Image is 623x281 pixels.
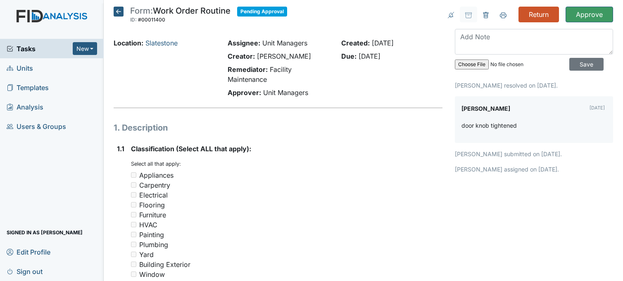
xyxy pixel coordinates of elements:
div: Yard [139,250,154,260]
label: [PERSON_NAME] [461,103,510,114]
input: Appliances [131,172,136,178]
input: Return [518,7,559,22]
span: Analysis [7,100,43,113]
p: [PERSON_NAME] submitted on [DATE]. [455,150,613,158]
span: Users & Groups [7,120,66,133]
span: Units [7,62,33,74]
input: Save [569,58,604,71]
span: #00011400 [138,17,165,23]
strong: Assignee: [228,39,260,47]
h1: 1. Description [114,121,442,134]
div: Electrical [139,190,168,200]
input: Carpentry [131,182,136,188]
p: door knob tightened [461,121,517,130]
span: Sign out [7,265,43,278]
input: Electrical [131,192,136,198]
input: Window [131,271,136,277]
div: Furniture [139,210,166,220]
div: Plumbing [139,240,168,250]
p: [PERSON_NAME] assigned on [DATE]. [455,165,613,174]
a: Tasks [7,44,73,54]
span: Pending Approval [237,7,287,17]
strong: Creator: [228,52,255,60]
label: 1.1 [117,144,124,154]
input: HVAC [131,222,136,227]
div: HVAC [139,220,157,230]
div: Appliances [139,170,174,180]
span: [DATE] [372,39,394,47]
div: Window [139,269,165,279]
span: ID: [130,17,137,23]
div: Painting [139,230,164,240]
span: Edit Profile [7,245,50,258]
span: Signed in as [PERSON_NAME] [7,226,83,239]
button: New [73,42,97,55]
span: Templates [7,81,49,94]
strong: Location: [114,39,143,47]
div: Work Order Routine [130,7,231,25]
span: [DATE] [359,52,380,60]
input: Approve [566,7,613,22]
div: Building Exterior [139,260,190,269]
small: Select all that apply: [131,161,181,167]
div: Carpentry [139,180,170,190]
strong: Approver: [228,88,261,97]
small: [DATE] [590,105,605,111]
div: Flooring [139,200,165,210]
strong: Created: [341,39,370,47]
input: Yard [131,252,136,257]
strong: Remediator: [228,65,268,74]
input: Building Exterior [131,262,136,267]
span: Form: [130,6,153,16]
input: Plumbing [131,242,136,247]
span: Unit Managers [263,88,308,97]
p: [PERSON_NAME] resolved on [DATE]. [455,81,613,90]
span: Unit Managers [262,39,307,47]
strong: Due: [341,52,357,60]
span: Classification (Select ALL that apply): [131,145,251,153]
span: [PERSON_NAME] [257,52,311,60]
input: Flooring [131,202,136,207]
input: Painting [131,232,136,237]
a: Slatestone [145,39,178,47]
input: Furniture [131,212,136,217]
